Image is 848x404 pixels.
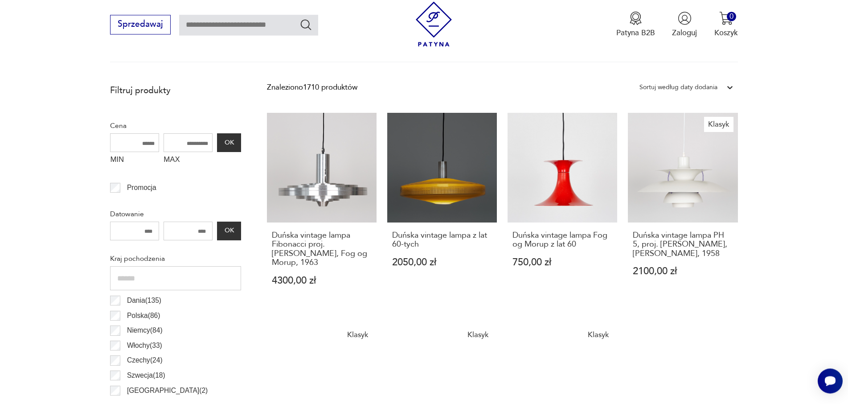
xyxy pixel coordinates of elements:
[110,15,170,34] button: Sprzedawaj
[217,133,241,152] button: OK
[164,152,213,169] label: MAX
[392,231,492,249] h3: Duńska vintage lampa z lat 60-tych
[672,28,697,38] p: Zaloguj
[616,11,655,38] button: Patyna B2B
[714,28,738,38] p: Koszyk
[217,222,241,240] button: OK
[392,258,492,267] p: 2050,00 zł
[727,12,736,21] div: 0
[628,113,737,306] a: KlasykDuńska vintage lampa PH 5, proj. Poul Henningsen, Louis Poulsen, 1958Duńska vintage lampa P...
[110,208,241,220] p: Datowanie
[411,1,456,46] img: Patyna - sklep z meblami i dekoracjami vintage
[127,340,162,351] p: Włochy ( 33 )
[678,11,692,25] img: Ikonka użytkownika
[110,120,241,132] p: Cena
[512,258,613,267] p: 750,00 zł
[110,85,241,96] p: Filtruj produkty
[629,11,643,25] img: Ikona medalu
[714,11,738,38] button: 0Koszyk
[719,11,733,25] img: Ikona koszyka
[639,82,717,93] div: Sortuj według daty dodania
[508,113,617,306] a: Duńska vintage lampa Fog og Morup z lat 60Duńska vintage lampa Fog og Morup z lat 60750,00 zł
[127,325,163,336] p: Niemcy ( 84 )
[267,82,357,93] div: Znaleziono 1710 produktów
[127,370,165,381] p: Szwecja ( 18 )
[633,267,733,276] p: 2100,00 zł
[127,355,163,366] p: Czechy ( 24 )
[272,276,372,285] p: 4300,00 zł
[110,21,170,29] a: Sprzedawaj
[299,18,312,31] button: Szukaj
[110,253,241,264] p: Kraj pochodzenia
[127,385,208,396] p: [GEOGRAPHIC_DATA] ( 2 )
[110,152,159,169] label: MIN
[672,11,697,38] button: Zaloguj
[616,11,655,38] a: Ikona medaluPatyna B2B
[633,231,733,258] h3: Duńska vintage lampa PH 5, proj. [PERSON_NAME], [PERSON_NAME], 1958
[127,182,156,194] p: Promocja
[267,113,377,306] a: Duńska vintage lampa Fibonacci proj. Sophus Frandsen, Fog og Morup, 1963Duńska vintage lampa Fibo...
[127,295,161,306] p: Dania ( 135 )
[512,231,613,249] h3: Duńska vintage lampa Fog og Morup z lat 60
[272,231,372,268] h3: Duńska vintage lampa Fibonacci proj. [PERSON_NAME], Fog og Morup, 1963
[818,368,843,393] iframe: Smartsupp widget button
[127,310,160,322] p: Polska ( 86 )
[387,113,497,306] a: Duńska vintage lampa z lat 60-tychDuńska vintage lampa z lat 60-tych2050,00 zł
[616,28,655,38] p: Patyna B2B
